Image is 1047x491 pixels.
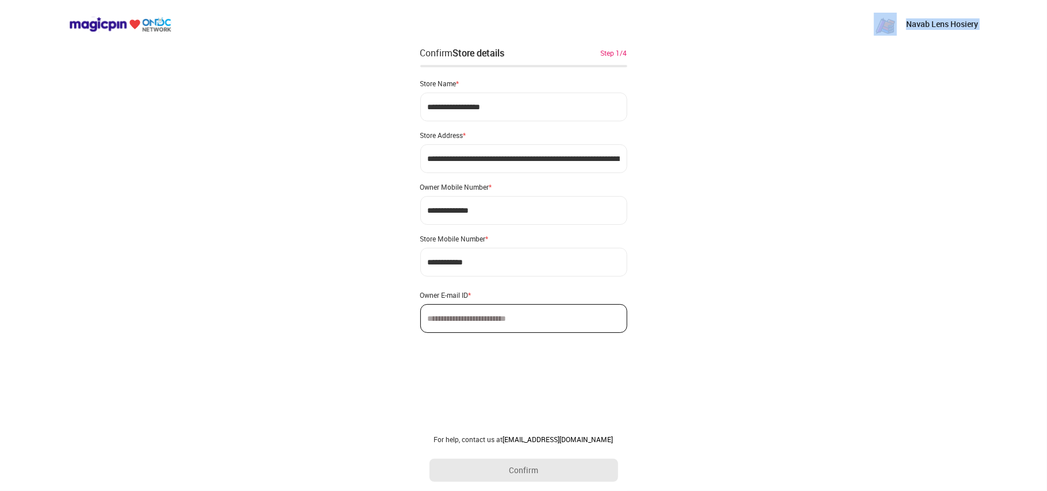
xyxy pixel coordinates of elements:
[420,46,505,60] div: Confirm
[453,47,505,59] div: Store details
[420,182,627,191] div: Owner Mobile Number
[503,435,613,444] a: [EMAIL_ADDRESS][DOMAIN_NAME]
[69,17,171,32] img: ondc-logo-new-small.8a59708e.svg
[420,290,627,300] div: Owner E-mail ID
[420,131,627,140] div: Store Address
[429,459,618,482] button: Confirm
[420,79,627,88] div: Store Name
[429,435,618,444] div: For help, contact us at
[906,18,978,30] p: Navab Lens Hosiery
[874,13,897,36] img: zN8eeJ7_1yFC7u6ROh_yaNnuSMByXp4ytvKet0ObAKR-3G77a2RQhNqTzPi8_o_OMQ7Yu_PgX43RpeKyGayj_rdr-Pw
[420,234,627,243] div: Store Mobile Number
[601,48,627,58] div: Step 1/4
